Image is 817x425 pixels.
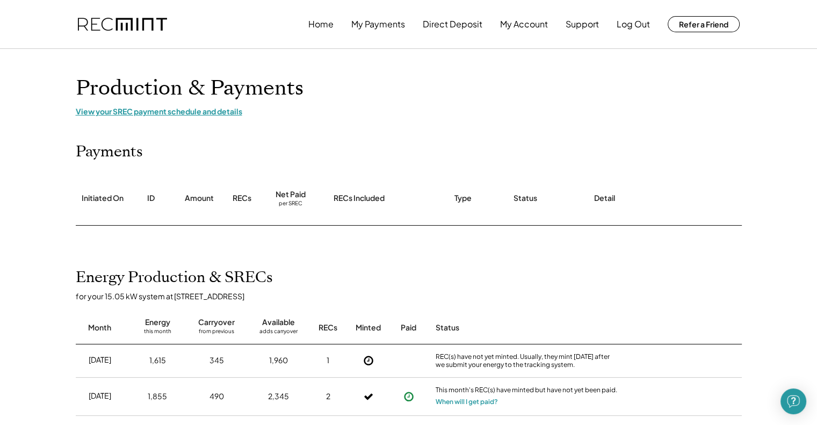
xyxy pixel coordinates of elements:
div: Energy [145,317,170,328]
div: Status [436,322,618,333]
div: RECs [233,193,251,204]
button: Direct Deposit [423,13,482,35]
img: recmint-logotype%403x.png [78,18,167,31]
div: Detail [594,193,615,204]
button: Support [566,13,599,35]
div: from previous [199,328,234,338]
div: this month [144,328,171,338]
div: Minted [356,322,381,333]
div: Amount [185,193,214,204]
div: This month's REC(s) have minted but have not yet been paid. [436,386,618,397]
div: View your SREC payment schedule and details [76,106,742,116]
div: 1,855 [148,391,167,402]
div: Carryover [198,317,235,328]
div: Status [514,193,537,204]
div: 2 [326,391,330,402]
div: Net Paid [276,189,306,200]
div: Month [88,322,111,333]
button: Log Out [617,13,650,35]
button: Payment approved, but not yet initiated. [401,388,417,405]
div: [DATE] [89,355,111,365]
button: My Account [500,13,548,35]
div: 490 [209,391,224,402]
div: 345 [209,355,224,366]
button: When will I get paid? [436,397,498,407]
div: for your 15.05 kW system at [STREET_ADDRESS] [76,291,753,301]
button: Not Yet Minted [360,352,377,369]
div: 2,345 [268,391,289,402]
button: Refer a Friend [668,16,740,32]
div: ID [147,193,155,204]
button: Home [308,13,334,35]
div: RECs Included [334,193,385,204]
button: My Payments [351,13,405,35]
div: RECs [319,322,337,333]
div: [DATE] [89,391,111,401]
div: Paid [401,322,416,333]
div: Type [454,193,472,204]
h1: Production & Payments [76,76,742,101]
div: 1,615 [149,355,166,366]
div: Open Intercom Messenger [780,388,806,414]
div: 1 [327,355,329,366]
div: adds carryover [259,328,298,338]
div: per SREC [279,200,302,208]
div: REC(s) have not yet minted. Usually, they mint [DATE] after we submit your energy to the tracking... [436,352,618,369]
div: Available [262,317,295,328]
div: 1,960 [269,355,288,366]
div: Initiated On [82,193,124,204]
h2: Energy Production & SRECs [76,269,273,287]
h2: Payments [76,143,143,161]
